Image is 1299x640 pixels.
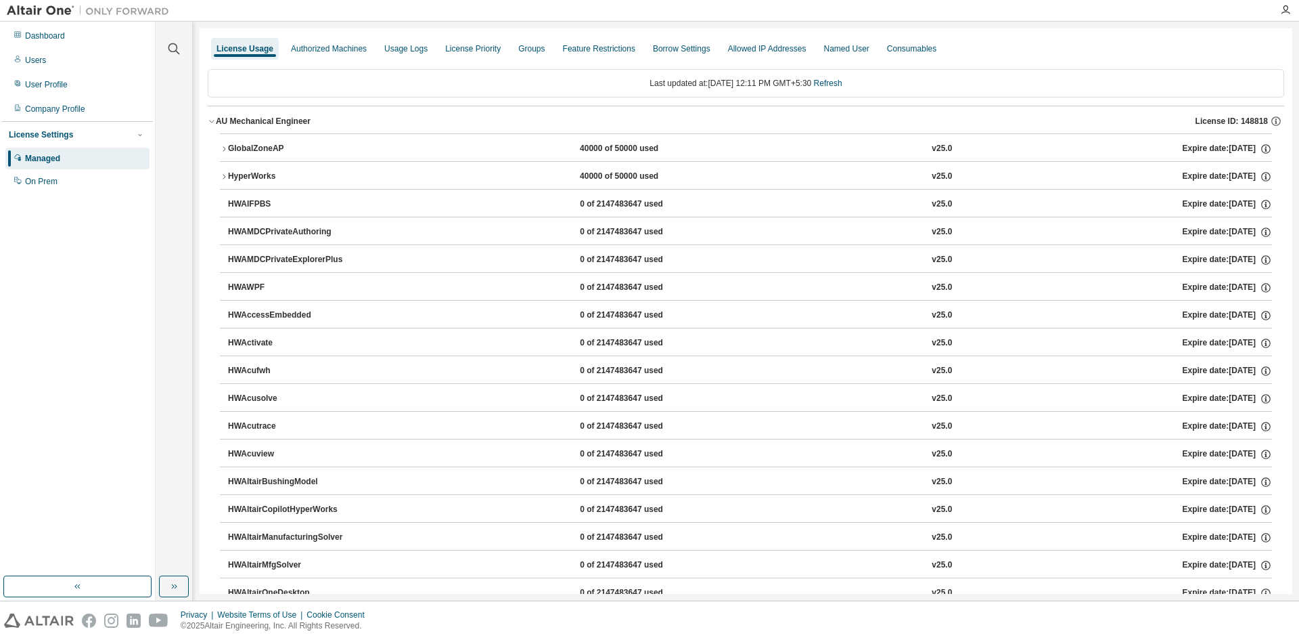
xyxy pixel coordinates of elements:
div: Expire date: [DATE] [1183,337,1272,349]
button: AU Mechanical EngineerLicense ID: 148818 [208,106,1284,136]
div: Expire date: [DATE] [1183,171,1272,183]
div: Feature Restrictions [563,43,635,54]
div: HWAcufwh [228,365,350,377]
div: v25.0 [932,198,952,211]
button: HWAltairCopilotHyperWorks0 of 2147483647 usedv25.0Expire date:[DATE] [228,495,1272,525]
div: Expire date: [DATE] [1183,476,1272,488]
div: 0 of 2147483647 used [580,282,702,294]
div: Expire date: [DATE] [1183,226,1272,238]
div: HWActivate [228,337,350,349]
div: Website Terms of Use [217,610,306,620]
div: HWAccessEmbedded [228,310,350,322]
button: HWAMDCPrivateAuthoring0 of 2147483647 usedv25.0Expire date:[DATE] [228,217,1272,247]
div: Consumables [887,43,936,54]
div: 0 of 2147483647 used [580,559,702,572]
div: Groups [518,43,545,54]
div: 0 of 2147483647 used [580,365,702,377]
div: Expire date: [DATE] [1183,448,1272,461]
div: v25.0 [932,171,952,183]
div: 0 of 2147483647 used [580,532,702,544]
div: v25.0 [932,559,952,572]
div: 0 of 2147483647 used [580,476,702,488]
img: facebook.svg [82,614,96,628]
button: HWAIFPBS0 of 2147483647 usedv25.0Expire date:[DATE] [228,190,1272,219]
button: HyperWorks40000 of 50000 usedv25.0Expire date:[DATE] [220,162,1272,192]
div: HWAltairBushingModel [228,476,350,488]
div: Expire date: [DATE] [1183,143,1272,155]
div: Expire date: [DATE] [1183,587,1272,599]
div: Privacy [181,610,217,620]
div: HWAMDCPrivateAuthoring [228,226,350,238]
div: Users [25,55,46,66]
div: Expire date: [DATE] [1183,504,1272,516]
div: v25.0 [932,504,952,516]
div: v25.0 [932,421,952,433]
div: Company Profile [25,104,85,114]
div: User Profile [25,79,68,90]
div: HWAMDCPrivateExplorerPlus [228,254,350,266]
div: Managed [25,153,60,164]
div: 0 of 2147483647 used [580,198,702,211]
div: GlobalZoneAP [228,143,350,155]
div: Allowed IP Addresses [728,43,806,54]
div: Usage Logs [384,43,428,54]
div: Named User [823,43,869,54]
button: HWAcutrace0 of 2147483647 usedv25.0Expire date:[DATE] [228,412,1272,442]
div: On Prem [25,176,58,187]
div: 0 of 2147483647 used [580,254,702,266]
div: Expire date: [DATE] [1183,310,1272,322]
button: HWAccessEmbedded0 of 2147483647 usedv25.0Expire date:[DATE] [228,301,1272,330]
div: HWAIFPBS [228,198,350,211]
div: HWAltairOneDesktop [228,587,350,599]
div: v25.0 [932,365,952,377]
div: Authorized Machines [291,43,367,54]
div: Expire date: [DATE] [1183,254,1272,266]
div: License Priority [445,43,501,54]
div: v25.0 [932,254,952,266]
div: 0 of 2147483647 used [580,504,702,516]
button: HWAltairMfgSolver0 of 2147483647 usedv25.0Expire date:[DATE] [228,551,1272,580]
div: 40000 of 50000 used [580,143,702,155]
img: instagram.svg [104,614,118,628]
div: Expire date: [DATE] [1183,282,1272,294]
div: 0 of 2147483647 used [580,226,702,238]
div: v25.0 [932,587,952,599]
div: HyperWorks [228,171,350,183]
button: HWAWPF0 of 2147483647 usedv25.0Expire date:[DATE] [228,273,1272,303]
div: Borrow Settings [653,43,710,54]
div: 0 of 2147483647 used [580,393,702,405]
div: HWAcusolve [228,393,350,405]
div: v25.0 [932,282,952,294]
button: HWAMDCPrivateExplorerPlus0 of 2147483647 usedv25.0Expire date:[DATE] [228,245,1272,275]
div: HWAcutrace [228,421,350,433]
div: 0 of 2147483647 used [580,448,702,461]
div: License Settings [9,129,73,140]
div: Cookie Consent [306,610,372,620]
div: 0 of 2147483647 used [580,337,702,349]
div: HWAltairManufacturingSolver [228,532,350,544]
div: v25.0 [932,226,952,238]
div: 0 of 2147483647 used [580,310,702,322]
button: GlobalZoneAP40000 of 50000 usedv25.0Expire date:[DATE] [220,134,1272,164]
div: v25.0 [932,310,952,322]
div: License Usage [216,43,273,54]
button: HWAltairBushingModel0 of 2147483647 usedv25.0Expire date:[DATE] [228,467,1272,497]
div: v25.0 [932,337,952,349]
div: 0 of 2147483647 used [580,421,702,433]
div: HWAWPF [228,282,350,294]
div: HWAltairCopilotHyperWorks [228,504,350,516]
button: HWAcuview0 of 2147483647 usedv25.0Expire date:[DATE] [228,440,1272,469]
div: 0 of 2147483647 used [580,587,702,599]
p: © 2025 Altair Engineering, Inc. All Rights Reserved. [181,620,373,632]
div: Last updated at: [DATE] 12:11 PM GMT+5:30 [208,69,1284,98]
button: HWAcusolve0 of 2147483647 usedv25.0Expire date:[DATE] [228,384,1272,414]
div: 40000 of 50000 used [580,171,702,183]
div: Expire date: [DATE] [1183,421,1272,433]
button: HWAltairOneDesktop0 of 2147483647 usedv25.0Expire date:[DATE] [228,578,1272,608]
div: HWAcuview [228,448,350,461]
div: v25.0 [932,476,952,488]
div: Expire date: [DATE] [1183,559,1272,572]
button: HWActivate0 of 2147483647 usedv25.0Expire date:[DATE] [228,328,1272,358]
span: License ID: 148818 [1195,116,1268,127]
div: Expire date: [DATE] [1183,198,1272,211]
